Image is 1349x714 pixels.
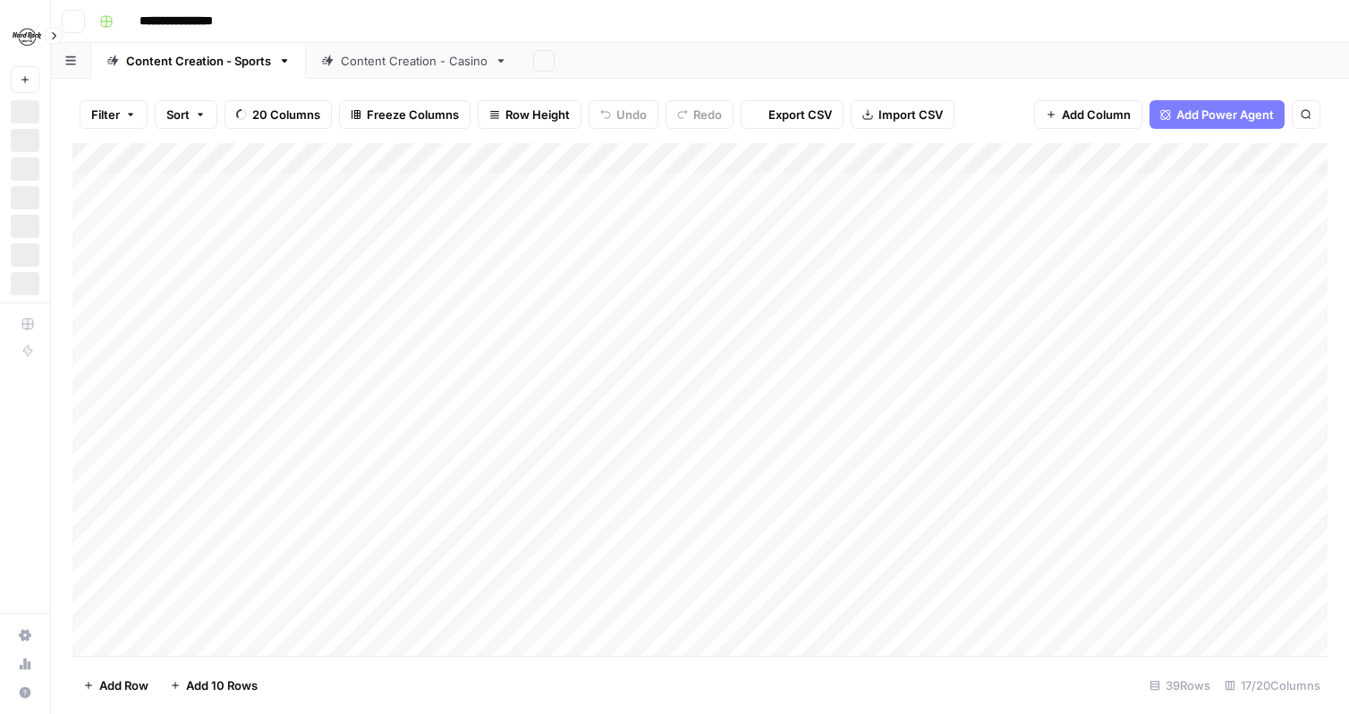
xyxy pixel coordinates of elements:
[80,100,148,129] button: Filter
[1062,106,1131,123] span: Add Column
[367,106,459,123] span: Freeze Columns
[306,43,522,79] a: Content Creation - Casino
[91,43,306,79] a: Content Creation - Sports
[589,100,658,129] button: Undo
[72,671,159,700] button: Add Row
[1176,106,1274,123] span: Add Power Agent
[11,14,39,59] button: Workspace: Hard Rock Digital
[693,106,722,123] span: Redo
[478,100,581,129] button: Row Height
[126,52,271,70] div: Content Creation - Sports
[878,106,943,123] span: Import CSV
[166,106,190,123] span: Sort
[91,106,120,123] span: Filter
[155,100,217,129] button: Sort
[11,621,39,650] a: Settings
[1150,100,1285,129] button: Add Power Agent
[252,106,320,123] span: 20 Columns
[666,100,734,129] button: Redo
[339,100,471,129] button: Freeze Columns
[341,52,488,70] div: Content Creation - Casino
[225,100,332,129] button: 20 Columns
[99,676,148,694] span: Add Row
[851,100,954,129] button: Import CSV
[768,106,832,123] span: Export CSV
[1142,671,1217,700] div: 39 Rows
[11,678,39,707] button: Help + Support
[159,671,268,700] button: Add 10 Rows
[505,106,570,123] span: Row Height
[1217,671,1328,700] div: 17/20 Columns
[616,106,647,123] span: Undo
[11,21,43,53] img: Hard Rock Digital Logo
[741,100,844,129] button: Export CSV
[11,650,39,678] a: Usage
[186,676,258,694] span: Add 10 Rows
[1034,100,1142,129] button: Add Column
